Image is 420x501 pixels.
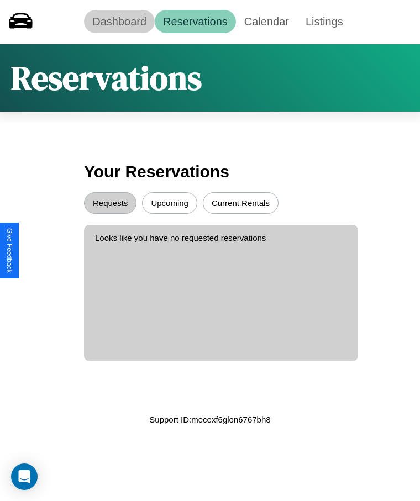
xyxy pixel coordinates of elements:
div: Give Feedback [6,228,13,273]
p: Support ID: mecexf6glon6767bh8 [149,412,270,427]
a: Dashboard [84,10,155,33]
a: Listings [297,10,351,33]
a: Reservations [155,10,236,33]
a: Calendar [236,10,297,33]
div: Open Intercom Messenger [11,463,38,490]
button: Current Rentals [203,192,279,214]
h1: Reservations [11,55,202,101]
h3: Your Reservations [84,157,336,187]
button: Requests [84,192,136,214]
button: Upcoming [142,192,197,214]
p: Looks like you have no requested reservations [95,230,347,245]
